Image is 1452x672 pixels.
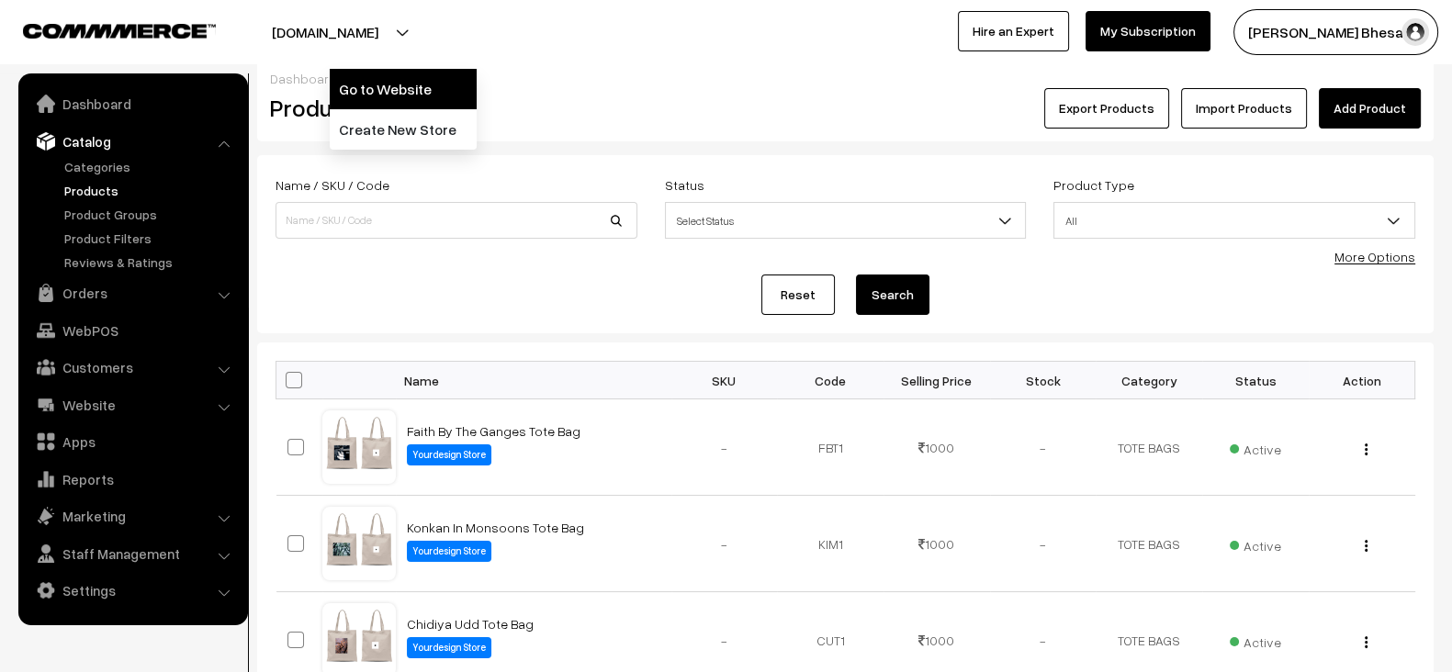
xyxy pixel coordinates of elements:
a: Orders [23,276,242,309]
button: [DOMAIN_NAME] [208,9,443,55]
td: 1000 [884,399,990,496]
span: Active [1230,435,1281,459]
th: SKU [671,362,778,399]
label: Yourdesign Store [407,637,491,658]
button: [PERSON_NAME] Bhesani… [1233,9,1438,55]
td: TOTE BAGS [1096,496,1202,592]
div: / [270,69,1421,88]
td: FBT1 [777,399,884,496]
td: KIM1 [777,496,884,592]
img: COMMMERCE [23,24,216,38]
th: Selling Price [884,362,990,399]
input: Name / SKU / Code [276,202,637,239]
img: Menu [1365,443,1368,455]
span: Active [1230,628,1281,652]
a: Settings [23,574,242,607]
a: Categories [60,157,242,176]
a: Add Product [1319,88,1421,129]
th: Status [1202,362,1309,399]
a: Faith By The Ganges Tote Bag [407,423,580,439]
span: Select Status [666,205,1026,237]
th: Code [777,362,884,399]
a: Reports [23,463,242,496]
button: Search [856,274,929,315]
td: 1000 [884,496,990,592]
a: Hire an Expert [958,11,1069,51]
a: Dashboard [23,87,242,120]
a: Product Groups [60,205,242,224]
td: - [671,496,778,592]
span: All [1054,205,1414,237]
span: All [1053,202,1415,239]
th: Action [1309,362,1415,399]
th: Stock [990,362,1097,399]
td: - [990,496,1097,592]
a: Staff Management [23,537,242,570]
span: Select Status [665,202,1027,239]
img: Menu [1365,636,1368,648]
span: Active [1230,532,1281,555]
th: Category [1096,362,1202,399]
a: Customers [23,351,242,384]
a: COMMMERCE [23,18,184,40]
label: Yourdesign Store [407,444,491,465]
button: Export Products [1044,88,1169,129]
a: Products [60,181,242,200]
a: Create New Store [330,109,477,150]
td: - [671,399,778,496]
img: user [1401,18,1429,46]
a: Dashboard [270,71,337,86]
img: Menu [1365,540,1368,552]
a: My Subscription [1086,11,1210,51]
th: Name [396,362,671,399]
h2: Products [270,94,636,122]
a: WebPOS [23,314,242,347]
a: More Options [1334,249,1415,264]
label: Status [665,175,704,195]
a: Marketing [23,499,242,532]
a: Go to Website [330,69,477,109]
a: Product Filters [60,229,242,248]
a: Reset [761,274,835,315]
label: Product Type [1053,175,1134,195]
td: TOTE BAGS [1096,399,1202,496]
a: Catalog [23,125,242,158]
a: Import Products [1181,88,1307,129]
label: Name / SKU / Code [276,175,389,195]
label: Yourdesign Store [407,541,491,562]
a: Reviews & Ratings [60,252,242,272]
a: Apps [23,425,242,458]
a: Website [23,388,242,421]
a: Konkan In Monsoons Tote Bag [407,520,584,535]
a: Chidiya Udd Tote Bag [407,616,534,632]
td: - [990,399,1097,496]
